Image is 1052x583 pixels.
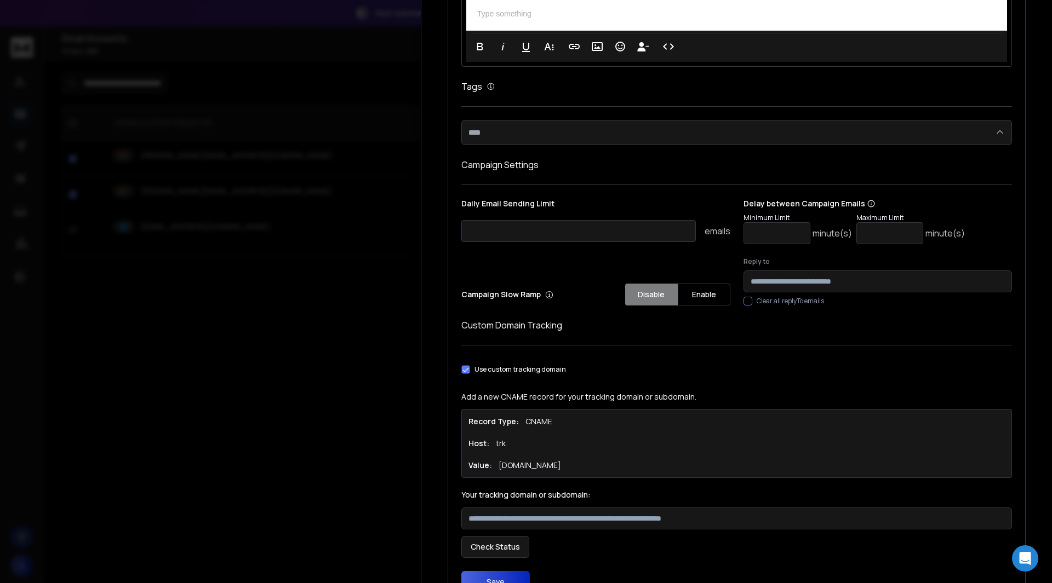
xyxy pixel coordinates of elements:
button: More Text [539,36,559,57]
button: Emoticons [610,36,631,57]
button: Insert Unsubscribe Link [633,36,654,57]
h1: Host: [468,438,489,449]
button: Disable [625,284,678,305]
p: [DOMAIN_NAME] [499,460,561,471]
button: Enable [678,284,730,305]
h1: Record Type: [468,416,519,427]
button: Underline (Ctrl+U) [516,36,536,57]
div: Open Intercom Messenger [1012,545,1038,572]
p: Daily Email Sending Limit [461,198,730,213]
button: Check Status [461,536,529,558]
p: minute(s) [925,227,965,240]
p: emails [705,224,730,238]
p: Maximum Limit [856,213,965,222]
button: Bold (Ctrl+B) [470,36,490,57]
h1: Campaign Settings [461,158,1012,171]
button: Italic (Ctrl+I) [493,36,513,57]
label: Your tracking domain or subdomain: [461,491,1012,499]
p: Add a new CNAME record for your tracking domain or subdomain. [461,391,1012,402]
p: Minimum Limit [744,213,852,222]
p: Delay between Campaign Emails [744,198,965,209]
h1: Value: [468,460,492,471]
p: Campaign Slow Ramp [461,289,553,300]
p: CNAME [525,416,552,427]
label: Use custom tracking domain [474,365,566,374]
button: Code View [658,36,679,57]
h1: Custom Domain Tracking [461,319,1012,332]
label: Clear all replyTo emails [757,297,824,305]
button: Insert Link (Ctrl+K) [564,36,585,57]
p: trk [496,438,506,449]
h1: Tags [461,80,482,93]
p: minute(s) [813,227,852,240]
label: Reply to [744,257,1013,266]
button: Insert Image (Ctrl+P) [587,36,608,57]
